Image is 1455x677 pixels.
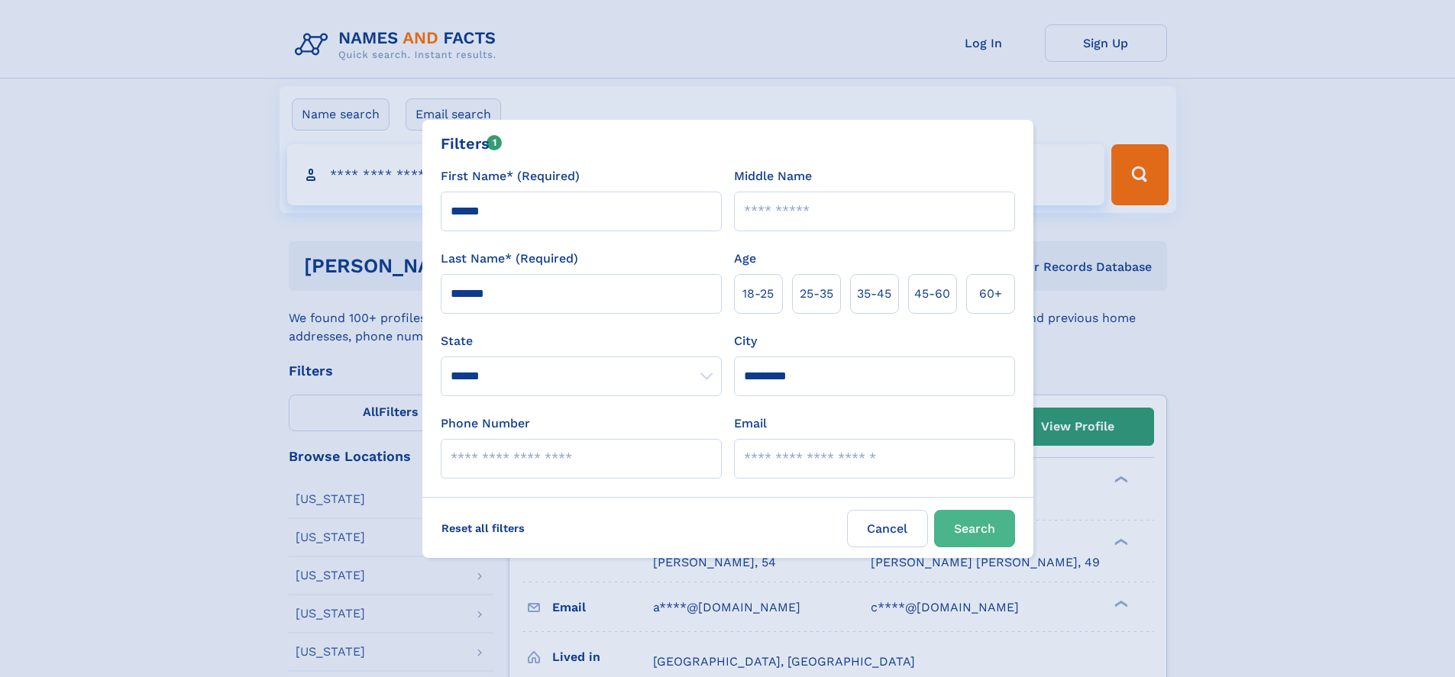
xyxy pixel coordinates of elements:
[979,285,1002,303] span: 60+
[734,414,767,433] label: Email
[734,332,757,350] label: City
[734,250,756,268] label: Age
[847,510,928,547] label: Cancel
[432,510,535,546] label: Reset all filters
[441,414,530,433] label: Phone Number
[734,167,812,185] label: Middle Name
[742,285,774,303] span: 18‑25
[857,285,891,303] span: 35‑45
[441,167,580,185] label: First Name* (Required)
[441,250,578,268] label: Last Name* (Required)
[934,510,1015,547] button: Search
[914,285,950,303] span: 45‑60
[441,332,722,350] label: State
[441,132,503,155] div: Filters
[800,285,833,303] span: 25‑35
